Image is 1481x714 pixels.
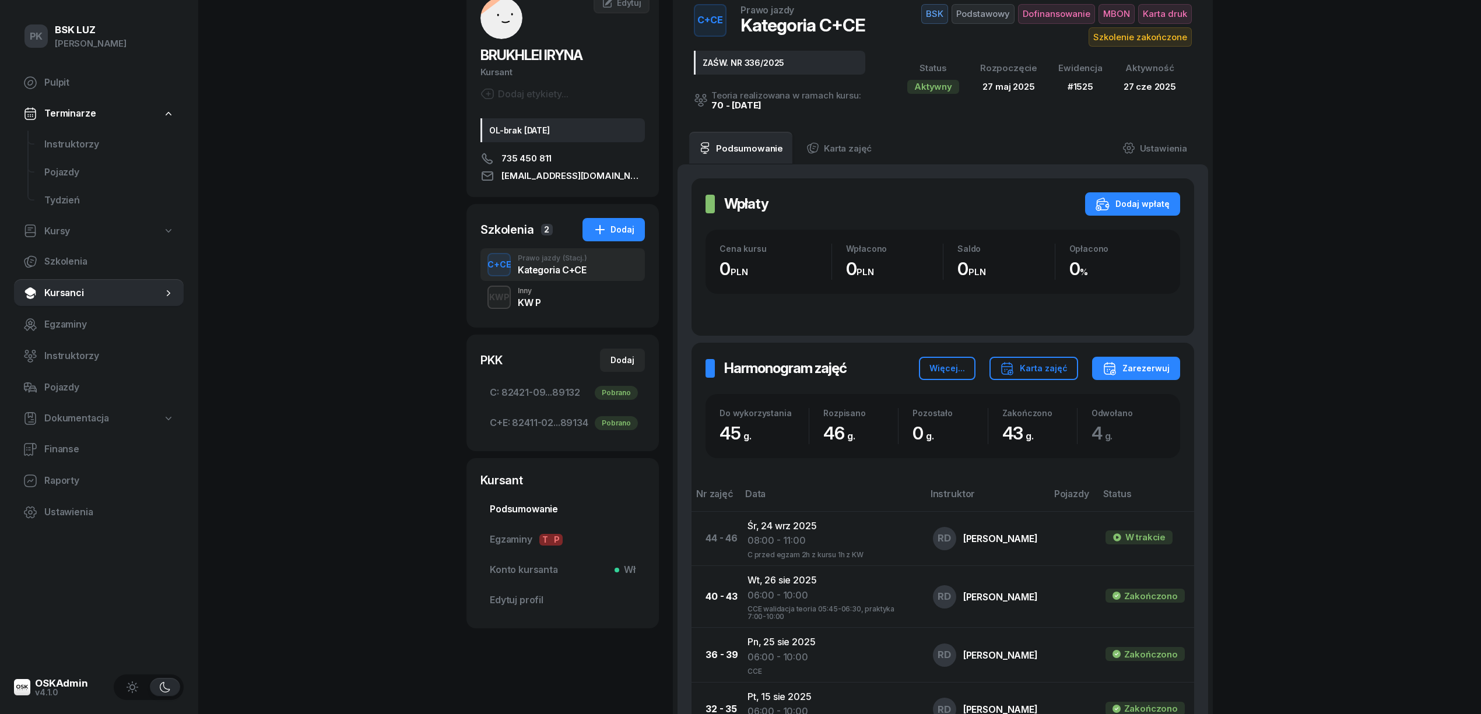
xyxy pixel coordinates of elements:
[968,266,986,277] small: PLN
[539,534,551,546] span: T
[823,408,898,418] div: Rozpisano
[563,255,587,262] span: (Stacj.)
[44,224,70,239] span: Kursy
[957,244,1055,254] div: Saldo
[724,359,847,378] h2: Harmonogram zajęć
[747,533,914,548] div: 08:00 - 11:00
[14,405,184,432] a: Dokumentacja
[595,386,638,400] div: Pobrano
[919,357,975,380] button: Więcej...
[480,472,645,488] div: Kursant
[1103,361,1170,375] div: Zarezerwuj
[692,486,738,511] th: Nr zajęć
[480,586,645,614] a: Edytuj profil
[480,87,568,101] div: Dodaj etykiety...
[1047,486,1096,511] th: Pojazdy
[480,526,645,554] a: EgzaminyTP
[1092,357,1180,380] button: Zarezerwuj
[600,349,645,372] button: Dodaj
[747,650,914,665] div: 06:00 - 10:00
[490,385,636,400] span: 82421-09...89132
[1106,530,1173,544] div: W trakcie
[929,361,965,375] div: Więcej...
[1002,423,1040,444] span: 43
[692,628,738,682] td: 36 - 39
[518,287,541,294] div: Inny
[1096,486,1194,511] th: Status
[689,132,792,164] a: Podsumowanie
[1018,4,1095,24] span: Dofinansowanie
[44,137,174,152] span: Instruktorzy
[44,349,174,364] span: Instruktorzy
[740,5,794,15] div: Prawo jazdy
[1138,4,1192,24] span: Karta druk
[14,467,184,495] a: Raporty
[490,562,636,578] span: Konto kursanta
[483,257,516,272] div: C+CE
[982,81,1034,92] span: 27 maj 2025
[35,187,184,214] a: Tydzień
[711,91,861,100] div: Teoria realizowana w ramach kursu:
[44,75,174,90] span: Pulpit
[541,224,553,235] span: 2
[847,430,855,442] small: g.
[738,486,924,511] th: Data
[797,132,881,164] a: Karta zajęć
[1124,589,1178,604] div: Zakończono
[55,25,127,35] div: BSK LUZ
[480,118,645,142] div: OL-brak [DATE]
[694,51,865,75] div: ZAŚW. NR 336/2025
[480,169,645,183] a: [EMAIL_ADDRESS][DOMAIN_NAME]
[724,195,768,213] h2: Wpłaty
[14,342,184,370] a: Instruktorzy
[907,61,959,76] div: Status
[44,106,96,121] span: Terminarze
[907,80,959,94] div: Aktywny
[501,169,645,183] span: [EMAIL_ADDRESS][DOMAIN_NAME]
[846,244,943,254] div: Wpłacono
[938,533,951,543] span: RD
[44,473,174,488] span: Raporty
[610,353,634,367] div: Dodaj
[738,511,924,565] td: Śr, 24 wrz 2025
[480,221,534,238] div: Szkolenia
[35,678,88,688] div: OSKAdmin
[14,498,184,526] a: Ustawienia
[1068,81,1093,92] span: #1525
[487,286,511,309] button: KWP
[480,352,503,368] div: PKK
[1099,4,1135,24] span: MBON
[747,665,914,675] div: CCE
[1058,61,1103,76] div: Ewidencja
[711,100,761,111] a: 70 - [DATE]
[1096,197,1170,211] div: Dodaj wpłatę
[1002,408,1077,418] div: Zakończono
[980,61,1037,76] div: Rozpoczęcie
[1092,408,1166,418] div: Odwołano
[1080,266,1088,277] small: %
[693,10,728,30] div: C+CE
[747,603,914,620] div: CCE walidacja teoria 05:45-06:30, praktyka 7:00-10:00
[480,409,645,437] a: C+E:82411-02...89134Pobrano
[501,152,552,166] span: 735 450 811
[44,380,174,395] span: Pojazdy
[593,223,634,237] div: Dodaj
[30,31,43,41] span: PK
[823,423,861,444] span: 46
[846,258,943,280] div: 0
[551,534,563,546] span: P
[35,688,88,697] div: v4.1.0
[14,218,184,245] a: Kursy
[44,505,174,520] span: Ustawienia
[619,562,636,578] span: Wł
[1105,430,1113,442] small: g.
[692,565,738,628] td: 40 - 43
[738,628,924,682] td: Pn, 25 sie 2025
[720,244,831,254] div: Cena kursu
[14,248,184,276] a: Szkolenia
[480,152,645,166] a: 735 450 811
[963,592,1038,602] div: [PERSON_NAME]
[582,218,645,241] button: Dodaj
[14,679,30,695] img: logo-xs@2x.png
[921,4,948,24] span: BSK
